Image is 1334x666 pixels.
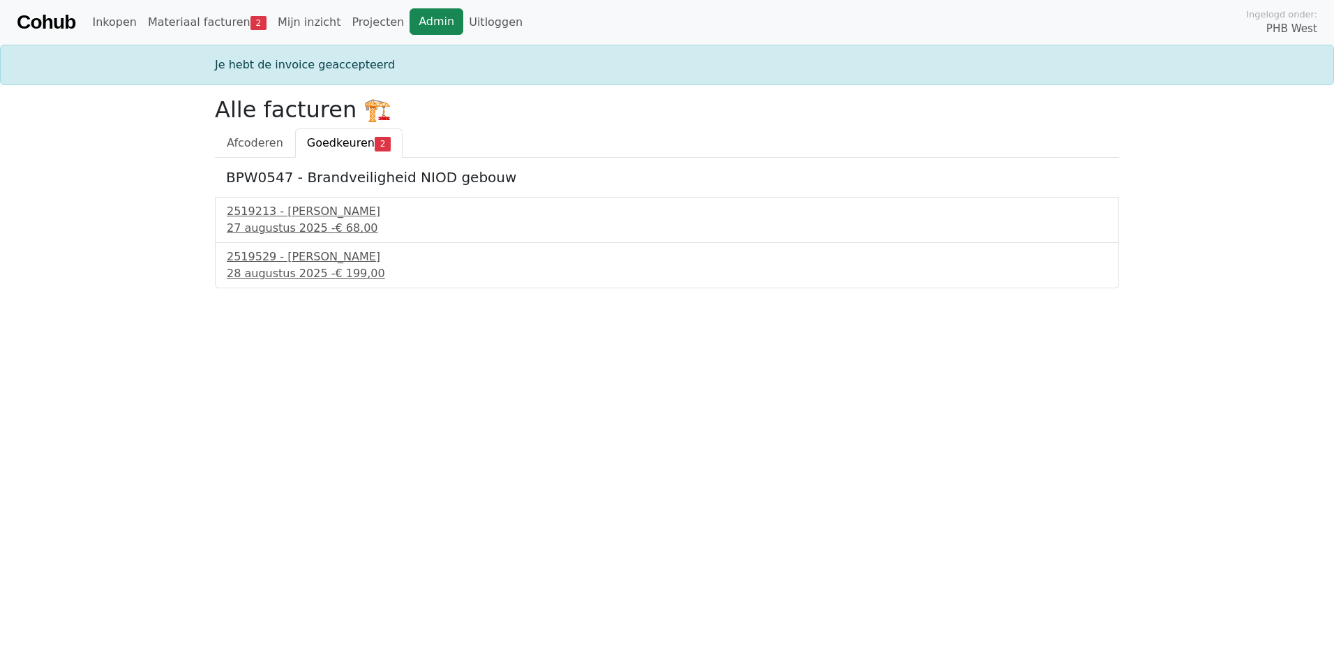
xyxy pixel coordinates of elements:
div: 27 augustus 2025 - [227,220,1107,237]
div: 2519213 - [PERSON_NAME] [227,203,1107,220]
a: Cohub [17,6,75,39]
a: 2519529 - [PERSON_NAME]28 augustus 2025 -€ 199,00 [227,249,1107,282]
a: Afcoderen [215,128,295,158]
a: 2519213 - [PERSON_NAME]27 augustus 2025 -€ 68,00 [227,203,1107,237]
span: 2 [250,16,267,30]
div: 28 augustus 2025 - [227,265,1107,282]
a: Mijn inzicht [272,8,347,36]
a: Projecten [346,8,410,36]
h5: BPW0547 - Brandveiligheid NIOD gebouw [226,169,1108,186]
a: Materiaal facturen2 [142,8,272,36]
span: € 68,00 [335,221,377,235]
a: Uitloggen [463,8,528,36]
span: € 199,00 [335,267,384,280]
a: Admin [410,8,463,35]
a: Goedkeuren2 [295,128,403,158]
span: Goedkeuren [307,136,375,149]
a: Inkopen [87,8,142,36]
h2: Alle facturen 🏗️ [215,96,1119,123]
div: Je hebt de invoice geaccepteerd [207,57,1127,73]
span: 2 [375,137,391,151]
span: Ingelogd onder: [1246,8,1317,21]
div: 2519529 - [PERSON_NAME] [227,249,1107,265]
span: Afcoderen [227,136,283,149]
span: PHB West [1266,21,1317,37]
